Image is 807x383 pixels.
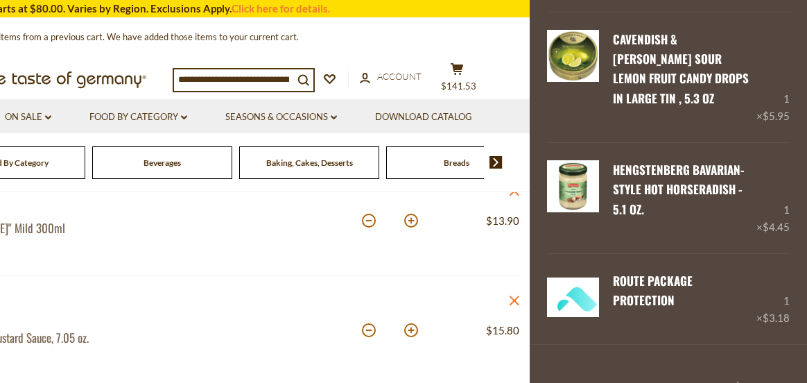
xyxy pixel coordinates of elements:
[360,69,422,85] a: Account
[144,158,181,168] a: Beverages
[613,31,749,107] a: Cavendish & [PERSON_NAME] Sour Lemon Fruit Candy Drops in large Tin , 5.3 oz
[756,30,790,125] div: 1 ×
[377,71,422,82] span: Account
[89,110,187,125] a: Food By Category
[763,221,790,233] span: $4.45
[547,160,599,212] img: Hengstenberg Bavarian-style Hot Horseradish
[613,272,693,309] a: Route Package Protection
[232,2,330,15] a: Click here for details.
[486,324,519,337] span: $15.80
[5,110,51,125] a: On Sale
[763,312,790,324] span: $3.18
[375,110,472,125] a: Download Catalog
[547,271,599,327] a: Green Package Protection
[756,160,790,236] div: 1 ×
[436,62,478,97] button: $141.53
[486,214,519,227] span: $13.90
[489,156,503,169] img: next arrow
[547,30,599,125] a: Cavendish & Harvey Lemon Fruit Candy Drops
[756,271,790,327] div: 1 ×
[441,80,476,92] span: $141.53
[547,30,599,82] img: Cavendish & Harvey Lemon Fruit Candy Drops
[547,271,599,323] img: Green Package Protection
[763,110,790,122] span: $5.95
[266,158,353,168] a: Baking, Cakes, Desserts
[225,110,337,125] a: Seasons & Occasions
[613,161,745,218] a: Hengstenberg Bavarian-style Hot Horseradish - 5.1 oz.
[547,160,599,236] a: Hengstenberg Bavarian-style Hot Horseradish
[444,158,469,168] a: Breads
